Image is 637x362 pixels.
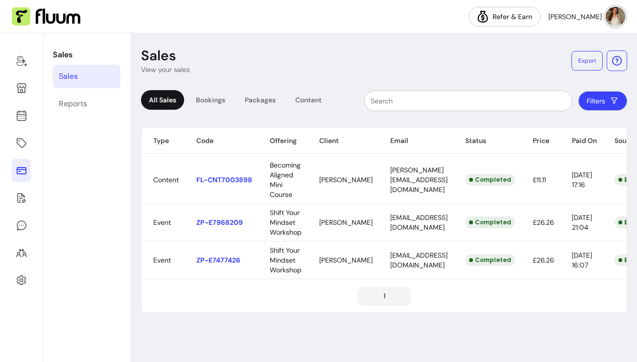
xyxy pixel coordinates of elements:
[319,218,373,227] span: [PERSON_NAME]
[12,268,31,292] a: Settings
[12,159,31,182] a: Sales
[465,174,515,186] div: Completed
[287,90,330,110] div: Content
[390,213,448,232] span: [EMAIL_ADDRESS][DOMAIN_NAME]
[533,175,546,184] span: £11.11
[353,282,416,310] nav: pagination navigation
[319,175,373,184] span: [PERSON_NAME]
[571,51,603,71] button: Export
[141,90,184,110] div: All Sales
[606,7,625,26] img: avatar
[153,218,171,227] span: Event
[12,49,31,72] a: Home
[12,241,31,265] a: Clients
[153,175,179,184] span: Content
[465,217,515,228] div: Completed
[390,166,448,194] span: [PERSON_NAME][EMAIL_ADDRESS][DOMAIN_NAME]
[578,91,627,111] button: Filters
[59,98,87,110] div: Reports
[142,128,185,154] th: Type
[270,246,302,274] span: Shift Your Mindset Workshop
[465,254,515,266] div: Completed
[196,255,252,265] p: ZP-E7477426
[12,214,31,237] a: My Messages
[141,65,190,74] p: View your sales
[196,217,252,227] p: ZP-E7968209
[53,65,120,88] a: Sales
[53,92,120,116] a: Reports
[572,251,592,269] span: [DATE] 16:07
[453,128,521,154] th: Status
[270,208,302,237] span: Shift Your Mindset Workshop
[469,7,541,26] a: Refer & Earn
[188,90,233,110] div: Bookings
[12,186,31,210] a: Forms
[390,251,448,269] span: [EMAIL_ADDRESS][DOMAIN_NAME]
[521,128,560,154] th: Price
[12,7,80,26] img: Fluum Logo
[12,104,31,127] a: Calendar
[548,12,602,22] span: [PERSON_NAME]
[572,170,592,189] span: [DATE] 17:16
[196,175,252,185] p: FL-CNT7003898
[376,287,393,305] li: pagination item 1 active
[12,76,31,100] a: Storefront
[59,71,78,82] div: Sales
[371,96,566,106] input: Search
[560,128,603,154] th: Paid On
[319,256,373,265] span: [PERSON_NAME]
[307,128,378,154] th: Client
[237,90,283,110] div: Packages
[258,128,307,154] th: Offering
[141,47,176,65] p: Sales
[533,256,554,265] span: £26.26
[12,131,31,155] a: Offerings
[378,128,453,154] th: Email
[153,256,171,265] span: Event
[572,213,592,232] span: [DATE] 21:04
[548,7,625,26] button: avatar[PERSON_NAME]
[53,49,120,61] p: Sales
[270,161,301,199] span: Becoming Aligned Mini Course
[185,128,258,154] th: Code
[533,218,554,227] span: £26.26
